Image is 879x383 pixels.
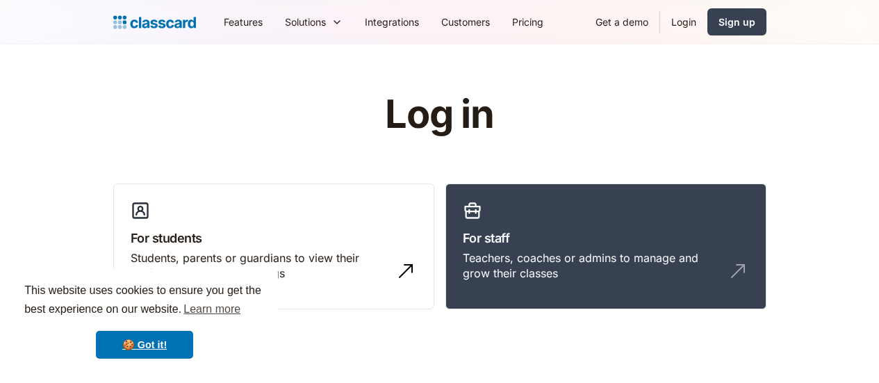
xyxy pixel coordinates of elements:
div: Solutions [274,6,354,38]
a: Get a demo [584,6,659,38]
a: For staffTeachers, coaches or admins to manage and grow their classes [445,184,766,310]
div: Sign up [718,15,755,29]
div: Teachers, coaches or admins to manage and grow their classes [463,250,721,282]
div: Students, parents or guardians to view their profile and manage bookings [131,250,389,282]
a: Sign up [707,8,766,35]
a: dismiss cookie message [96,331,193,359]
div: Solutions [285,15,326,29]
span: This website uses cookies to ensure you get the best experience on our website. [24,282,265,320]
a: Login [660,6,707,38]
a: Pricing [501,6,554,38]
a: Features [213,6,274,38]
a: Logo [113,13,196,32]
a: For studentsStudents, parents or guardians to view their profile and manage bookings [113,184,434,310]
a: Customers [430,6,501,38]
a: Integrations [354,6,430,38]
a: learn more about cookies [181,299,243,320]
h1: Log in [219,93,660,136]
div: cookieconsent [11,269,278,372]
h3: For staff [463,229,749,247]
h3: For students [131,229,417,247]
